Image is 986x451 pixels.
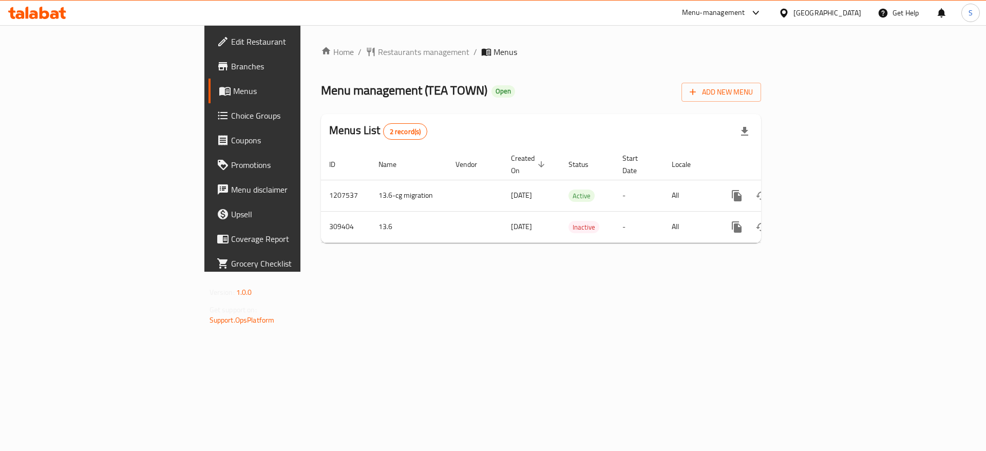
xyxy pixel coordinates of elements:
[208,202,369,227] a: Upsell
[725,215,749,239] button: more
[682,7,745,19] div: Menu-management
[321,79,487,102] span: Menu management ( TEA TOWN )
[491,85,515,98] div: Open
[231,257,361,270] span: Grocery Checklist
[473,46,477,58] li: /
[716,149,831,180] th: Actions
[236,286,252,299] span: 1.0.0
[233,85,361,97] span: Menus
[614,180,663,211] td: -
[511,220,532,233] span: [DATE]
[568,190,595,202] span: Active
[663,211,716,242] td: All
[366,46,469,58] a: Restaurants management
[329,158,349,171] span: ID
[456,158,490,171] span: Vendor
[732,119,757,144] div: Export file
[208,227,369,251] a: Coverage Report
[969,7,973,18] span: S
[614,211,663,242] td: -
[208,29,369,54] a: Edit Restaurant
[793,7,861,18] div: [GEOGRAPHIC_DATA]
[231,183,361,196] span: Menu disclaimer
[329,123,427,140] h2: Menus List
[384,127,427,137] span: 2 record(s)
[321,46,761,58] nav: breadcrumb
[383,123,428,140] div: Total records count
[749,215,774,239] button: Change Status
[568,158,602,171] span: Status
[622,152,651,177] span: Start Date
[568,190,595,202] div: Active
[378,158,410,171] span: Name
[210,313,275,327] a: Support.OpsPlatform
[749,183,774,208] button: Change Status
[210,303,257,316] span: Get support on:
[231,233,361,245] span: Coverage Report
[321,149,831,243] table: enhanced table
[231,60,361,72] span: Branches
[231,109,361,122] span: Choice Groups
[208,54,369,79] a: Branches
[672,158,704,171] span: Locale
[210,286,235,299] span: Version:
[208,128,369,153] a: Coupons
[231,134,361,146] span: Coupons
[491,87,515,96] span: Open
[511,152,548,177] span: Created On
[208,79,369,103] a: Menus
[378,46,469,58] span: Restaurants management
[231,208,361,220] span: Upsell
[208,153,369,177] a: Promotions
[568,221,599,233] span: Inactive
[725,183,749,208] button: more
[494,46,517,58] span: Menus
[231,35,361,48] span: Edit Restaurant
[370,211,447,242] td: 13.6
[208,177,369,202] a: Menu disclaimer
[511,189,532,202] span: [DATE]
[208,251,369,276] a: Grocery Checklist
[231,159,361,171] span: Promotions
[208,103,369,128] a: Choice Groups
[370,180,447,211] td: 13.6-cg migration
[663,180,716,211] td: All
[690,86,753,99] span: Add New Menu
[681,83,761,102] button: Add New Menu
